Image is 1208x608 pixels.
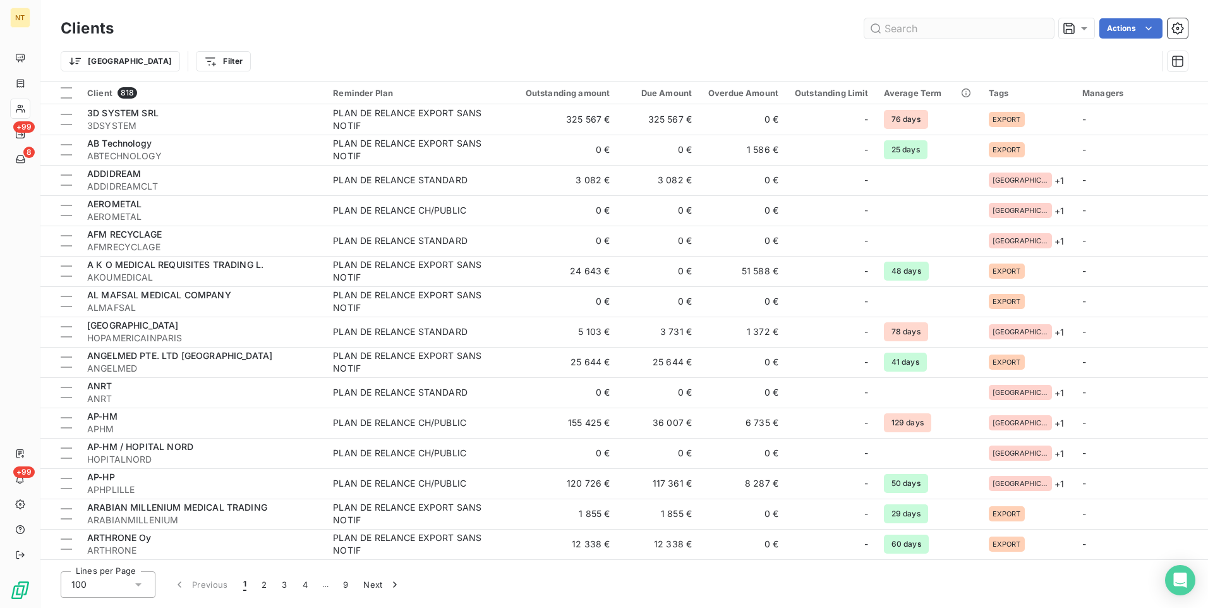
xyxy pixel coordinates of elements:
[87,271,318,284] span: AKOUMEDICAL
[87,241,318,253] span: AFMRECYCLAGE
[617,226,699,256] td: 0 €
[699,559,786,590] td: 655 €
[993,480,1048,487] span: [GEOGRAPHIC_DATA]
[501,104,617,135] td: 325 567 €
[617,377,699,408] td: 0 €
[315,575,335,595] span: …
[1099,18,1163,39] button: Actions
[617,408,699,438] td: 36 007 €
[884,413,931,432] span: 129 days
[993,419,1048,427] span: [GEOGRAPHIC_DATA]
[617,438,699,468] td: 0 €
[501,135,617,165] td: 0 €
[617,529,699,559] td: 12 338 €
[864,143,868,156] span: -
[864,204,868,217] span: -
[864,234,868,247] span: -
[87,229,162,240] span: AFM RECYCLAGE
[617,499,699,529] td: 1 855 €
[1054,386,1064,399] span: + 1
[333,88,493,98] div: Reminder Plan
[118,87,137,99] span: 818
[501,226,617,256] td: 0 €
[87,210,318,223] span: AEROMETAL
[1082,235,1086,246] span: -
[87,107,159,118] span: 3D SYSTEM SRL
[333,350,491,375] div: PLAN DE RELANCE EXPORT SANS NOTIF
[333,107,491,132] div: PLAN DE RELANCE EXPORT SANS NOTIF
[333,234,468,247] div: PLAN DE RELANCE STANDARD
[87,411,118,422] span: AP-HM
[71,578,87,591] span: 100
[864,113,868,126] span: -
[1082,205,1086,216] span: -
[23,147,35,158] span: 8
[236,571,254,598] button: 1
[1082,114,1086,125] span: -
[333,477,466,490] div: PLAN DE RELANCE CH/PUBLIC
[87,180,318,193] span: ADDIDREAMCLT
[87,471,115,482] span: AP-HP
[356,571,409,598] button: Next
[243,578,246,591] span: 1
[617,195,699,226] td: 0 €
[295,571,315,598] button: 4
[333,501,491,526] div: PLAN DE RELANCE EXPORT SANS NOTIF
[1082,447,1086,458] span: -
[884,353,927,372] span: 41 days
[884,322,928,341] span: 78 days
[501,195,617,226] td: 0 €
[87,514,318,526] span: ARABIANMILLENIUM
[699,499,786,529] td: 0 €
[884,504,928,523] span: 29 days
[617,104,699,135] td: 325 567 €
[333,532,491,557] div: PLAN DE RELANCE EXPORT SANS NOTIF
[1082,296,1086,307] span: -
[1082,265,1086,276] span: -
[10,8,30,28] div: NT
[87,150,318,162] span: ABTECHNOLOGY
[501,317,617,347] td: 5 103 €
[1082,174,1086,185] span: -
[1082,508,1086,519] span: -
[993,237,1048,245] span: [GEOGRAPHIC_DATA]
[989,88,1067,98] div: Tags
[1054,204,1064,217] span: + 1
[509,88,610,98] div: Outstanding amount
[1165,565,1195,595] div: Open Intercom Messenger
[10,580,30,600] img: Logo LeanPay
[87,453,318,466] span: HOPITALNORD
[617,468,699,499] td: 117 361 €
[87,168,141,179] span: ADDIDREAM
[501,165,617,195] td: 3 082 €
[884,88,974,98] div: Average Term
[617,135,699,165] td: 0 €
[884,262,929,281] span: 48 days
[61,51,180,71] button: [GEOGRAPHIC_DATA]
[699,195,786,226] td: 0 €
[864,477,868,490] span: -
[794,88,869,98] div: Outstanding Limit
[13,121,35,133] span: +99
[993,540,1021,548] span: EXPORT
[87,392,318,405] span: ANRT
[196,51,251,71] button: Filter
[617,347,699,377] td: 25 644 €
[617,165,699,195] td: 3 082 €
[699,468,786,499] td: 8 287 €
[1082,88,1200,98] div: Managers
[864,325,868,338] span: -
[166,571,236,598] button: Previous
[87,544,318,557] span: ARTHRONE
[1054,447,1064,460] span: + 1
[1082,144,1086,155] span: -
[864,538,868,550] span: -
[87,502,267,513] span: ARABIAN MILLENIUM MEDICAL TRADING
[87,289,231,300] span: AL MAFSAL MEDICAL COMPANY
[864,508,868,520] span: -
[1082,478,1086,489] span: -
[87,320,179,331] span: [GEOGRAPHIC_DATA]
[87,532,152,543] span: ARTHRONE Oy
[1054,174,1064,187] span: + 1
[333,204,466,217] div: PLAN DE RELANCE CH/PUBLIC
